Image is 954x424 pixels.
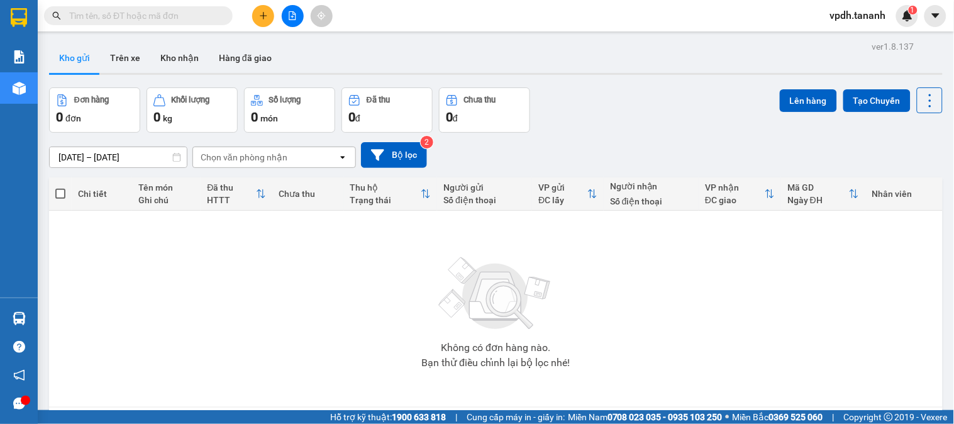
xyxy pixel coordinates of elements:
[911,6,915,14] span: 1
[610,181,692,191] div: Người nhận
[355,113,360,123] span: đ
[344,177,438,211] th: Toggle SortBy
[341,87,433,133] button: Đã thu0đ
[201,151,287,164] div: Chọn văn phòng nhận
[924,5,946,27] button: caret-down
[699,177,781,211] th: Toggle SortBy
[872,189,936,199] div: Nhân viên
[455,410,457,424] span: |
[421,358,570,368] div: Bạn thử điều chỉnh lại bộ lọc nhé!
[11,8,27,27] img: logo-vxr
[100,43,150,73] button: Trên xe
[392,412,446,422] strong: 1900 633 818
[607,412,723,422] strong: 0708 023 035 - 0935 103 250
[781,177,865,211] th: Toggle SortBy
[367,96,390,104] div: Đã thu
[433,250,558,338] img: svg+xml;base64,PHN2ZyBjbGFzcz0ibGlzdC1wbHVnX19zdmciIHhtbG5zPSJodHRwOi8vd3d3LnczLm9yZy8yMDAwL3N2Zy...
[150,43,209,73] button: Kho nhận
[467,410,565,424] span: Cung cấp máy in - giấy in:
[843,89,911,112] button: Tạo Chuyến
[538,195,587,205] div: ĐC lấy
[282,5,304,27] button: file-add
[705,182,765,192] div: VP nhận
[443,182,526,192] div: Người gửi
[350,182,421,192] div: Thu hộ
[69,9,218,23] input: Tìm tên, số ĐT hoặc mã đơn
[532,177,604,211] th: Toggle SortBy
[50,147,187,167] input: Select a date range.
[568,410,723,424] span: Miền Nam
[330,410,446,424] span: Hỗ trợ kỹ thuật:
[13,369,25,381] span: notification
[269,96,301,104] div: Số lượng
[207,182,256,192] div: Đã thu
[153,109,160,125] span: 0
[820,8,896,23] span: vpdh.tananh
[78,189,126,199] div: Chi tiết
[361,142,427,168] button: Bộ lọc
[453,113,458,123] span: đ
[49,43,100,73] button: Kho gửi
[252,5,274,27] button: plus
[902,10,913,21] img: icon-new-feature
[787,182,849,192] div: Mã GD
[13,398,25,410] span: message
[13,312,26,325] img: warehouse-icon
[244,87,335,133] button: Số lượng0món
[317,11,326,20] span: aim
[705,195,765,205] div: ĐC giao
[13,50,26,64] img: solution-icon
[13,341,25,353] span: question-circle
[930,10,941,21] span: caret-down
[872,40,914,53] div: ver 1.8.137
[163,113,172,123] span: kg
[833,410,835,424] span: |
[65,113,81,123] span: đơn
[464,96,496,104] div: Chưa thu
[909,6,918,14] sup: 1
[769,412,823,422] strong: 0369 525 060
[443,195,526,205] div: Số điện thoại
[138,182,194,192] div: Tên món
[439,87,530,133] button: Chưa thu0đ
[311,5,333,27] button: aim
[733,410,823,424] span: Miền Bắc
[421,136,433,148] sup: 2
[279,189,338,199] div: Chưa thu
[172,96,210,104] div: Khối lượng
[780,89,837,112] button: Lên hàng
[259,11,268,20] span: plus
[884,413,893,421] span: copyright
[348,109,355,125] span: 0
[441,343,550,353] div: Không có đơn hàng nào.
[251,109,258,125] span: 0
[56,109,63,125] span: 0
[350,195,421,205] div: Trạng thái
[207,195,256,205] div: HTTT
[209,43,282,73] button: Hàng đã giao
[52,11,61,20] span: search
[338,152,348,162] svg: open
[538,182,587,192] div: VP gửi
[49,87,140,133] button: Đơn hàng0đơn
[138,195,194,205] div: Ghi chú
[74,96,109,104] div: Đơn hàng
[726,415,729,420] span: ⚪️
[610,196,692,206] div: Số điện thoại
[147,87,238,133] button: Khối lượng0kg
[260,113,278,123] span: món
[446,109,453,125] span: 0
[13,82,26,95] img: warehouse-icon
[288,11,297,20] span: file-add
[201,177,272,211] th: Toggle SortBy
[787,195,849,205] div: Ngày ĐH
